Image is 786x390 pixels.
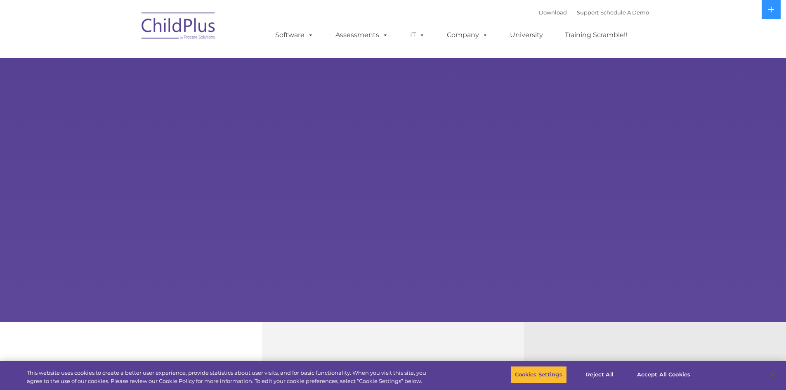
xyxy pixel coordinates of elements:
a: IT [402,27,433,43]
div: This website uses cookies to create a better user experience, provide statistics about user visit... [27,369,432,385]
button: Reject All [574,366,625,383]
button: Cookies Settings [510,366,567,383]
a: Training Scramble!! [557,27,635,43]
a: Company [439,27,496,43]
img: ChildPlus by Procare Solutions [137,7,220,48]
a: University [502,27,551,43]
a: Assessments [327,27,397,43]
a: Download [539,9,567,16]
a: Support [577,9,599,16]
button: Close [764,366,782,384]
a: Software [267,27,322,43]
a: Schedule A Demo [600,9,649,16]
button: Accept All Cookies [633,366,695,383]
font: | [539,9,649,16]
